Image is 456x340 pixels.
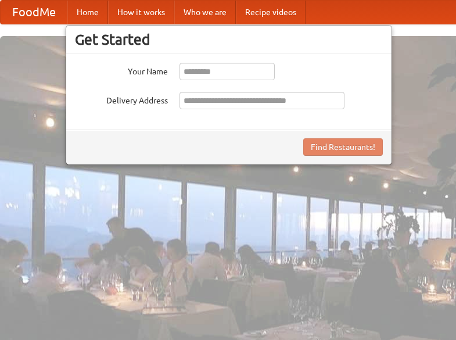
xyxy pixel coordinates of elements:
[1,1,67,24] a: FoodMe
[75,31,383,48] h3: Get Started
[108,1,174,24] a: How it works
[236,1,306,24] a: Recipe videos
[75,63,168,77] label: Your Name
[303,138,383,156] button: Find Restaurants!
[75,92,168,106] label: Delivery Address
[174,1,236,24] a: Who we are
[67,1,108,24] a: Home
